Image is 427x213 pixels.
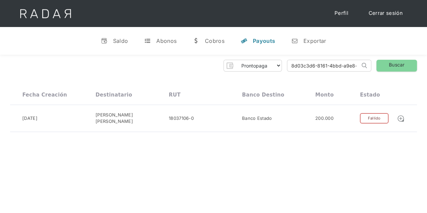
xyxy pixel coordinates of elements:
[376,60,417,72] a: Buscar
[241,37,247,44] div: y
[101,37,108,44] div: v
[144,37,151,44] div: t
[328,7,355,20] a: Perfil
[362,7,409,20] a: Cerrar sesión
[223,60,282,72] form: Form
[113,37,128,44] div: Saldo
[303,37,326,44] div: Exportar
[315,115,333,122] div: 200.000
[287,60,360,71] input: Busca por ID
[96,112,169,125] div: [PERSON_NAME] [PERSON_NAME]
[291,37,298,44] div: n
[96,92,132,98] div: Destinatario
[169,92,181,98] div: RUT
[360,113,388,124] div: Fallido
[169,115,194,122] div: 18037106-0
[205,37,224,44] div: Cobros
[242,92,284,98] div: Banco destino
[315,92,334,98] div: Monto
[22,92,67,98] div: Fecha creación
[242,115,272,122] div: Banco Estado
[156,37,177,44] div: Abonos
[253,37,275,44] div: Payouts
[397,115,404,122] img: Detalle
[22,115,37,122] div: [DATE]
[193,37,199,44] div: w
[360,92,380,98] div: Estado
